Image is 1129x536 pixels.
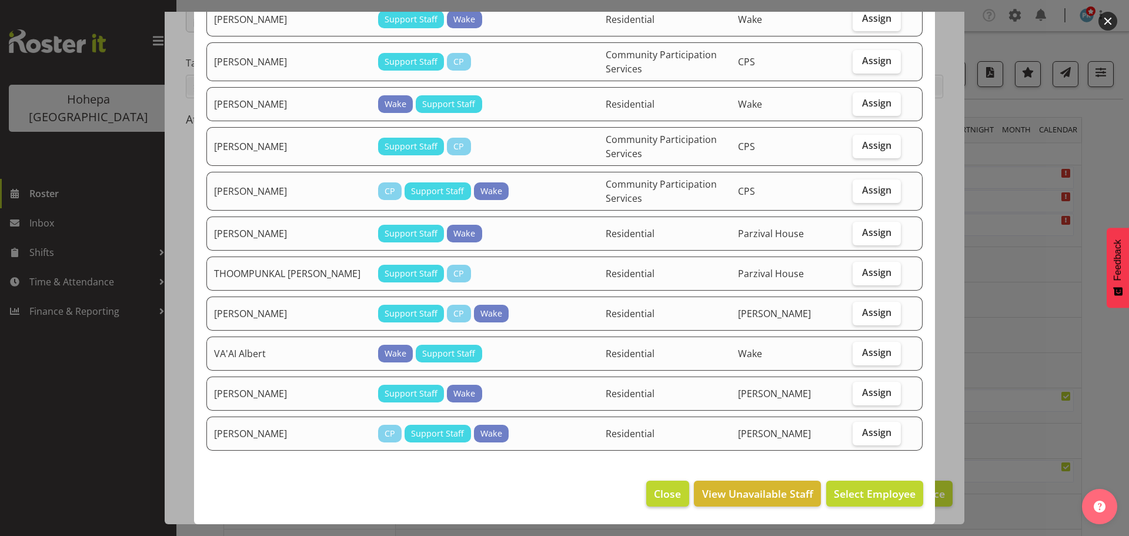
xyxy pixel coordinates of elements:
button: Feedback - Show survey [1107,228,1129,308]
span: [PERSON_NAME] [738,387,811,400]
td: [PERSON_NAME] [206,377,371,411]
td: [PERSON_NAME] [206,127,371,166]
span: [PERSON_NAME] [738,307,811,320]
span: CP [453,267,464,280]
span: Feedback [1113,239,1123,281]
span: Parzival House [738,227,804,240]
span: Support Staff [385,387,437,400]
span: CP [453,307,464,320]
span: Assign [862,184,891,196]
span: Wake [738,13,762,26]
td: [PERSON_NAME] [206,172,371,211]
span: View Unavailable Staff [702,486,813,501]
span: Wake [453,227,475,240]
span: Community Participation Services [606,133,717,160]
span: Residential [606,387,654,400]
span: Support Staff [411,427,464,440]
td: VA'AI Albert [206,337,371,371]
span: Wake [453,387,475,400]
span: Residential [606,13,654,26]
span: Residential [606,227,654,240]
span: Support Staff [385,55,437,68]
td: [PERSON_NAME] [206,87,371,121]
span: Residential [606,98,654,111]
span: [PERSON_NAME] [738,427,811,440]
span: Assign [862,347,891,358]
td: [PERSON_NAME] [206,217,371,251]
span: Wake [480,185,502,198]
td: [PERSON_NAME] [206,417,371,451]
span: Assign [862,55,891,66]
td: [PERSON_NAME] [206,42,371,81]
span: Assign [862,97,891,109]
span: Wake [738,347,762,360]
span: Support Staff [411,185,464,198]
span: Wake [480,307,502,320]
td: THOOMPUNKAL [PERSON_NAME] [206,257,371,291]
span: CPS [738,55,755,68]
span: Assign [862,307,891,318]
span: Support Staff [385,13,437,26]
span: Assign [862,139,891,151]
span: Support Staff [385,140,437,153]
span: Support Staff [385,307,437,320]
span: CP [385,427,395,440]
span: Support Staff [385,267,437,280]
span: Select Employee [834,487,916,501]
span: CPS [738,140,755,153]
span: CP [453,140,464,153]
span: Assign [862,227,891,238]
span: Community Participation Services [606,48,717,75]
span: Assign [862,12,891,24]
span: Wake [738,98,762,111]
button: Close [646,481,689,507]
span: Support Staff [385,227,437,240]
span: Assign [862,267,891,278]
span: CP [453,55,464,68]
span: Residential [606,307,654,320]
span: Support Staff [422,347,475,360]
span: Residential [606,267,654,280]
span: Wake [453,13,475,26]
span: CP [385,185,395,198]
span: Community Participation Services [606,178,717,205]
span: Wake [385,347,406,360]
span: CPS [738,185,755,198]
span: Wake [480,427,502,440]
span: Residential [606,347,654,360]
span: Support Staff [422,98,475,111]
span: Wake [385,98,406,111]
button: Select Employee [826,481,923,507]
button: View Unavailable Staff [694,481,820,507]
span: Assign [862,387,891,398]
td: [PERSON_NAME] [206,297,371,331]
span: Parzival House [738,267,804,280]
td: [PERSON_NAME] [206,2,371,36]
span: Residential [606,427,654,440]
img: help-xxl-2.png [1094,501,1105,512]
span: Assign [862,427,891,438]
span: Close [654,486,681,501]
